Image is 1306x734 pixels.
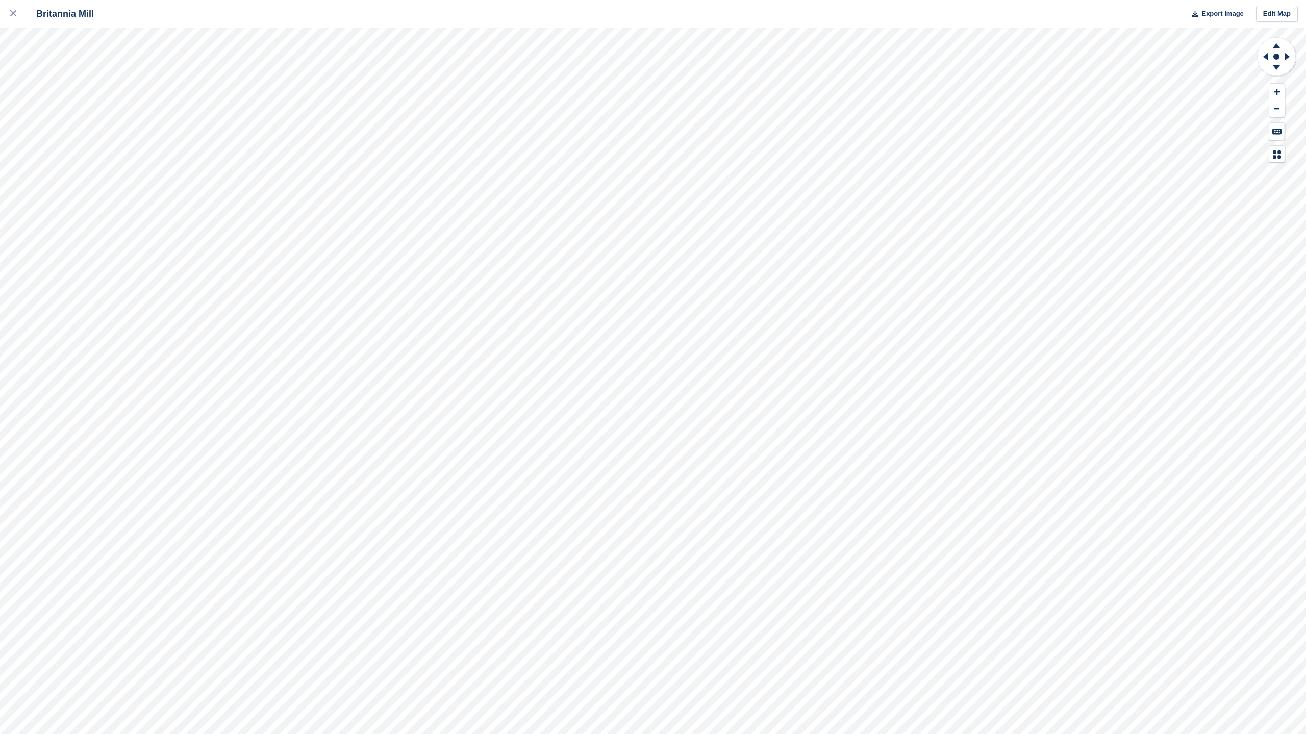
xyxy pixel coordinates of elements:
span: Export Image [1201,9,1243,19]
a: Edit Map [1256,6,1298,22]
div: Britannia Mill [27,8,94,20]
button: Map Legend [1269,146,1285,163]
button: Keyboard Shortcuts [1269,123,1285,140]
button: Zoom Out [1269,100,1285,117]
button: Export Image [1186,6,1244,22]
button: Zoom In [1269,84,1285,100]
